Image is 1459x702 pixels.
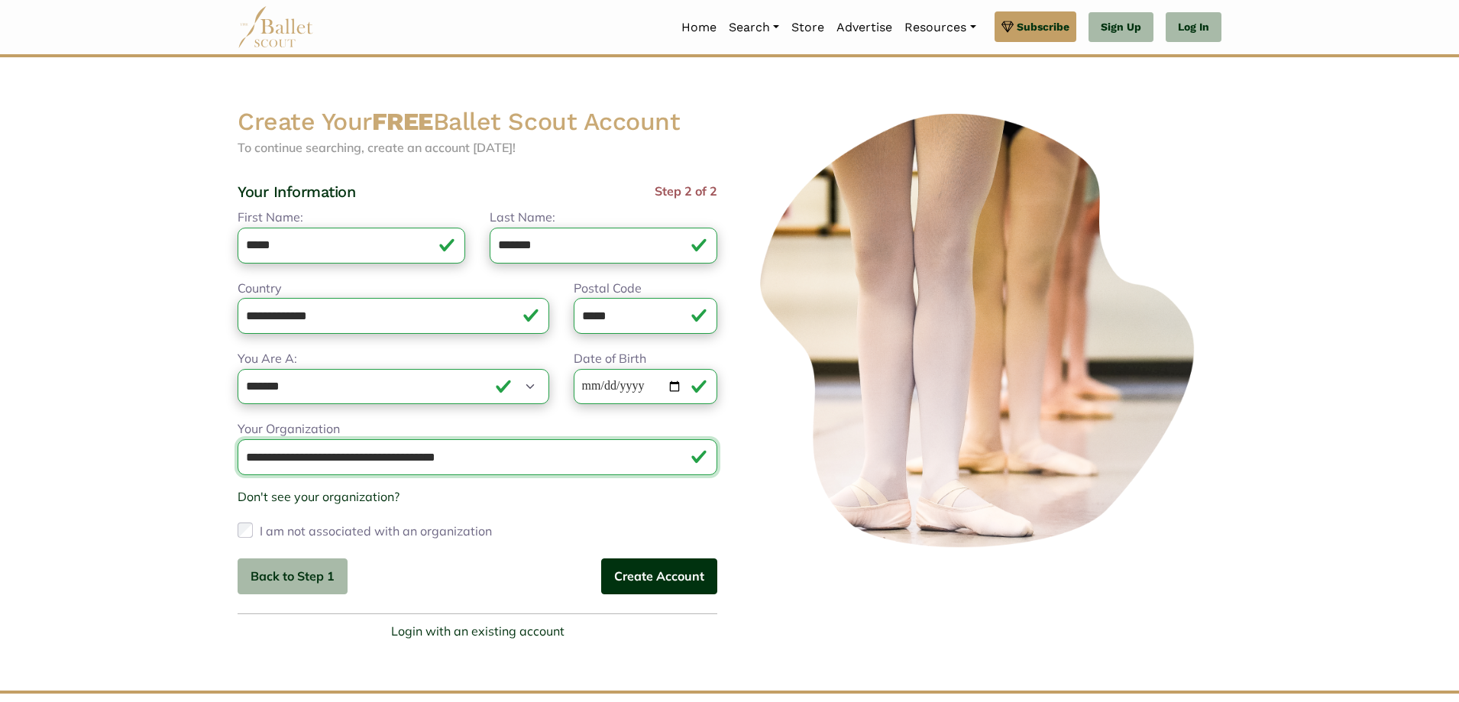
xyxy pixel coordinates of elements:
[1166,12,1221,43] a: Log In
[238,140,516,155] span: To continue searching, create an account [DATE]!
[574,349,646,369] label: Date of Birth
[391,622,565,642] a: Login with an existing account
[830,11,898,44] a: Advertise
[238,208,303,228] label: First Name:
[238,106,717,138] h2: Create Your Ballet Scout Account
[260,519,492,543] label: I am not associated with an organization
[723,11,785,44] a: Search
[238,419,340,439] label: Your Organization
[785,11,830,44] a: Store
[372,107,433,136] strong: FREE
[1017,18,1069,35] span: Subscribe
[601,558,717,594] button: Create Account
[995,11,1076,42] a: Subscribe
[1001,18,1014,35] img: gem.svg
[898,11,982,44] a: Resources
[238,182,355,202] h4: Your Information
[742,106,1221,556] img: ballerinas
[238,558,348,594] button: Back to Step 1
[238,349,297,369] label: You Are A:
[655,182,717,208] span: Step 2 of 2
[490,208,555,228] label: Last Name:
[238,279,282,299] label: Country
[238,489,400,504] a: Don't see your organization?
[1089,12,1153,43] a: Sign Up
[574,279,642,299] label: Postal Code
[675,11,723,44] a: Home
